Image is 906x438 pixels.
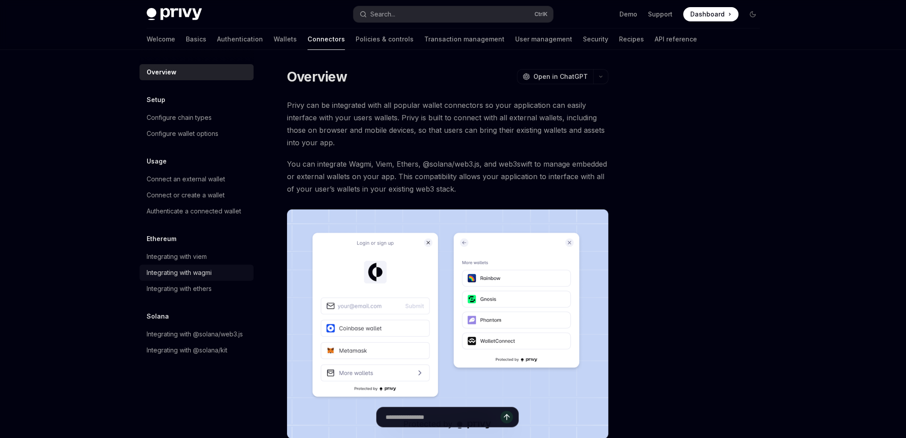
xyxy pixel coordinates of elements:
[147,67,176,78] div: Overview
[147,190,225,201] div: Connect or create a wallet
[147,8,202,20] img: dark logo
[139,249,254,265] a: Integrating with viem
[690,10,725,19] span: Dashboard
[287,99,608,149] span: Privy can be integrated with all popular wallet connectors so your application can easily interfa...
[424,29,504,50] a: Transaction management
[147,267,212,278] div: Integrating with wagmi
[619,29,644,50] a: Recipes
[139,64,254,80] a: Overview
[370,9,395,20] div: Search...
[619,10,637,19] a: Demo
[147,156,167,167] h5: Usage
[139,110,254,126] a: Configure chain types
[353,6,553,22] button: Search...CtrlK
[287,69,347,85] h1: Overview
[147,251,207,262] div: Integrating with viem
[147,94,165,105] h5: Setup
[139,326,254,342] a: Integrating with @solana/web3.js
[147,112,212,123] div: Configure chain types
[147,206,241,217] div: Authenticate a connected wallet
[648,10,672,19] a: Support
[147,29,175,50] a: Welcome
[217,29,263,50] a: Authentication
[139,281,254,297] a: Integrating with ethers
[147,174,225,184] div: Connect an external wallet
[139,171,254,187] a: Connect an external wallet
[583,29,608,50] a: Security
[356,29,414,50] a: Policies & controls
[274,29,297,50] a: Wallets
[147,233,176,244] h5: Ethereum
[655,29,697,50] a: API reference
[147,345,227,356] div: Integrating with @solana/kit
[683,7,738,21] a: Dashboard
[147,283,212,294] div: Integrating with ethers
[147,128,218,139] div: Configure wallet options
[533,72,588,81] span: Open in ChatGPT
[186,29,206,50] a: Basics
[139,203,254,219] a: Authenticate a connected wallet
[534,11,548,18] span: Ctrl K
[307,29,345,50] a: Connectors
[147,311,169,322] h5: Solana
[287,158,608,195] span: You can integrate Wagmi, Viem, Ethers, @solana/web3.js, and web3swift to manage embedded or exter...
[139,187,254,203] a: Connect or create a wallet
[517,69,593,84] button: Open in ChatGPT
[385,407,500,427] input: Ask a question...
[139,342,254,358] a: Integrating with @solana/kit
[515,29,572,50] a: User management
[746,7,760,21] button: Toggle dark mode
[139,126,254,142] a: Configure wallet options
[500,411,513,423] button: Send message
[147,329,243,340] div: Integrating with @solana/web3.js
[139,265,254,281] a: Integrating with wagmi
